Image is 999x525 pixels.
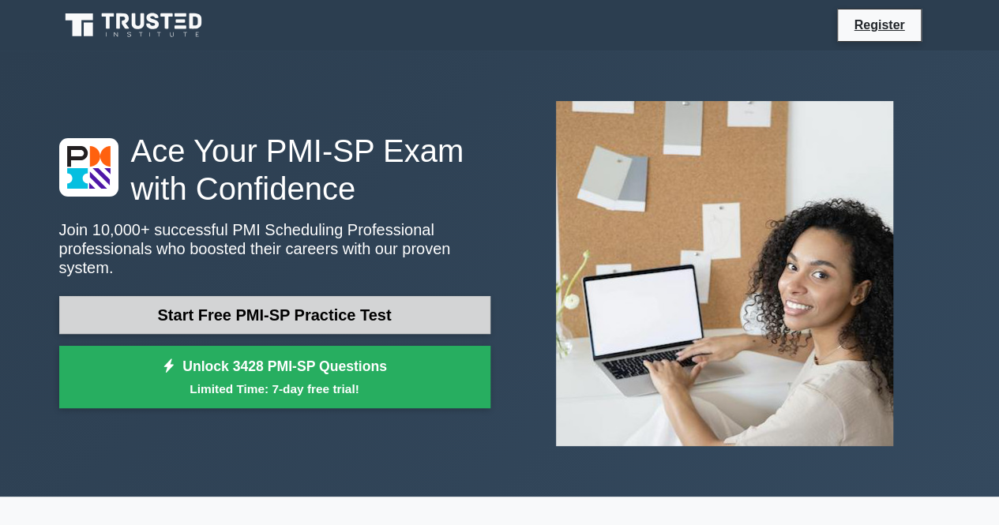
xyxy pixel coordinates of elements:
a: Start Free PMI-SP Practice Test [59,296,490,334]
a: Register [844,15,914,35]
a: Unlock 3428 PMI-SP QuestionsLimited Time: 7-day free trial! [59,346,490,409]
p: Join 10,000+ successful PMI Scheduling Professional professionals who boosted their careers with ... [59,220,490,277]
h1: Ace Your PMI-SP Exam with Confidence [59,132,490,208]
small: Limited Time: 7-day free trial! [79,380,471,398]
